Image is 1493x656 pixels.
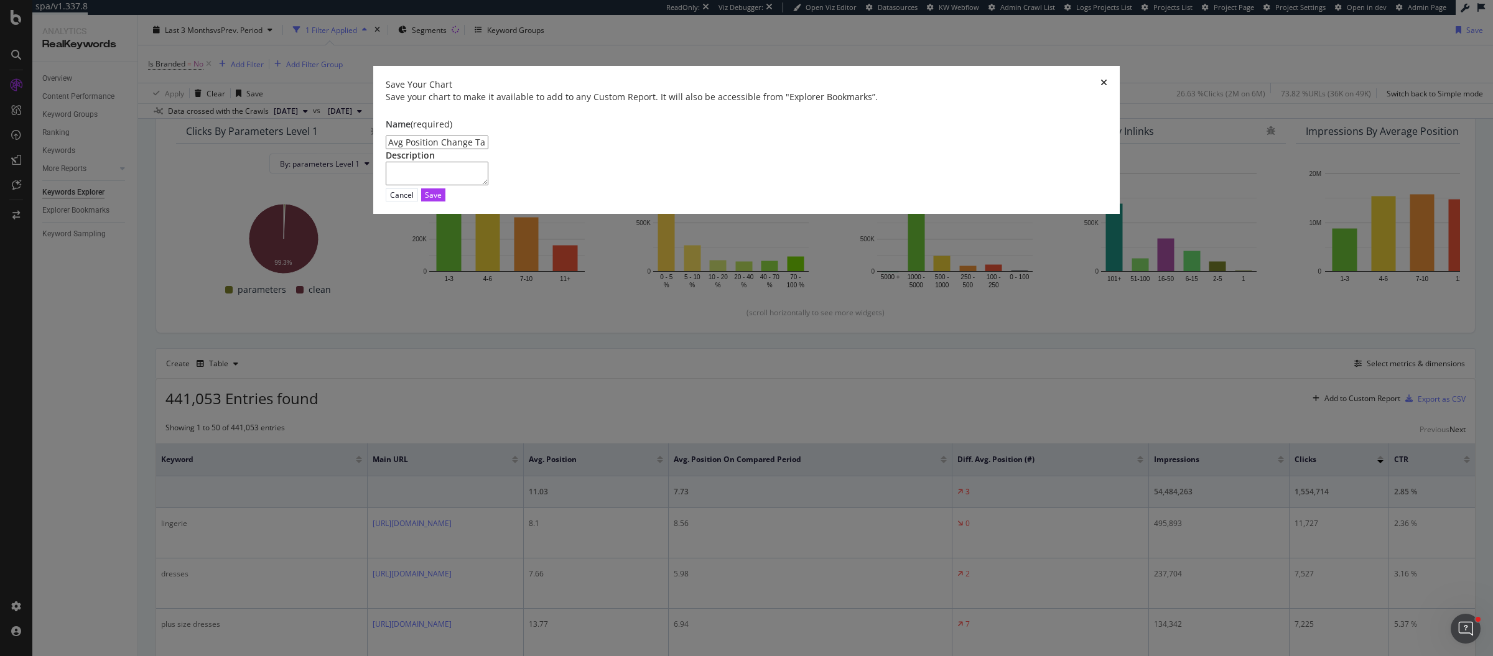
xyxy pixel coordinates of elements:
[386,136,488,149] input: Enter a name
[421,188,445,201] button: Save
[390,190,414,200] div: Cancel
[386,91,1107,103] div: Save your chart to make it available to add to any Custom Report. It will also be accessible from...
[411,118,452,130] span: (required)
[425,190,442,200] div: Save
[386,78,452,91] div: Save Your Chart
[386,118,411,130] span: Name
[386,149,1107,162] div: Description
[1451,614,1481,644] iframe: Intercom live chat
[1100,78,1107,91] div: times
[373,66,1120,214] div: modal
[386,188,418,201] button: Cancel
